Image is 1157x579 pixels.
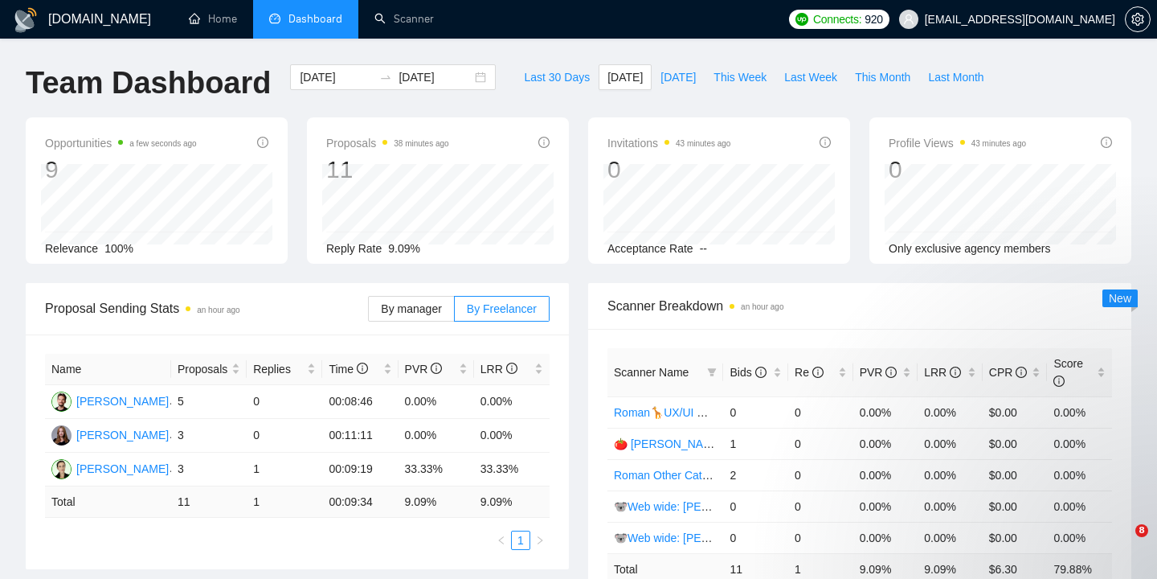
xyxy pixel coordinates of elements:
[300,68,373,86] input: Start date
[45,154,197,185] div: 9
[1053,376,1065,387] span: info-circle
[492,531,511,550] button: left
[326,154,449,185] div: 11
[607,296,1112,316] span: Scanner Breakdown
[51,459,72,479] img: VK
[741,302,783,311] time: an hour ago
[379,71,392,84] span: to
[812,367,824,378] span: info-circle
[1047,396,1112,428] td: 0.00%
[607,133,730,153] span: Invitations
[247,453,322,487] td: 1
[357,363,368,374] span: info-circle
[374,12,434,26] a: searchScanner
[394,139,448,148] time: 38 minutes ago
[788,396,853,428] td: 0
[530,531,550,550] li: Next Page
[599,64,652,90] button: [DATE]
[918,522,983,553] td: 0.00%
[511,531,530,550] li: 1
[614,366,689,379] span: Scanner Name
[45,354,171,385] th: Name
[676,139,730,148] time: 43 minutes ago
[257,137,268,148] span: info-circle
[730,366,766,379] span: Bids
[924,366,961,379] span: LRR
[705,64,775,90] button: This Week
[813,10,861,28] span: Connects:
[820,137,831,148] span: info-circle
[755,367,767,378] span: info-circle
[51,394,169,407] a: RV[PERSON_NAME]
[45,487,171,518] td: Total
[322,419,398,453] td: 00:11:11
[13,7,39,33] img: logo
[322,453,398,487] td: 00:09:19
[171,385,247,419] td: 5
[171,453,247,487] td: 3
[607,68,643,86] span: [DATE]
[918,396,983,428] td: 0.00%
[326,133,449,153] span: Proposals
[775,64,846,90] button: Last Week
[704,360,720,384] span: filter
[322,385,398,419] td: 00:08:46
[723,428,788,459] td: 1
[784,68,837,86] span: Last Week
[399,419,474,453] td: 0.00%
[247,385,322,419] td: 0
[178,360,228,378] span: Proposals
[189,12,237,26] a: homeHome
[865,10,882,28] span: 920
[381,302,441,315] span: By manager
[983,396,1048,428] td: $0.00
[492,531,511,550] li: Previous Page
[983,522,1048,553] td: $0.00
[713,68,767,86] span: This Week
[104,242,133,255] span: 100%
[524,68,590,86] span: Last 30 Days
[45,133,197,153] span: Opportunities
[197,306,239,314] time: an hour ago
[538,137,550,148] span: info-circle
[614,500,869,513] a: 🐨Web wide: [PERSON_NAME] 03/07 bid in range
[247,419,322,453] td: 0
[723,396,788,428] td: 0
[919,64,992,90] button: Last Month
[889,133,1026,153] span: Profile Views
[388,242,420,255] span: 9.09%
[788,459,853,491] td: 0
[76,392,169,410] div: [PERSON_NAME]
[853,522,918,553] td: 0.00%
[614,532,954,544] a: 🐨Web wide: [PERSON_NAME] 03/07 old але перест на веб проф
[700,242,707,255] span: --
[247,487,322,518] td: 1
[855,68,910,86] span: This Month
[399,68,472,86] input: End date
[247,354,322,385] th: Replies
[860,366,897,379] span: PVR
[171,354,247,385] th: Proposals
[288,12,342,26] span: Dashboard
[1047,522,1112,553] td: 0.00%
[399,385,474,419] td: 0.00%
[885,367,897,378] span: info-circle
[76,426,169,444] div: [PERSON_NAME]
[474,453,550,487] td: 33.33%
[379,71,392,84] span: swap-right
[76,460,169,478] div: [PERSON_NAME]
[723,491,788,522] td: 0
[480,363,517,376] span: LRR
[1102,524,1141,563] iframe: Intercom live chat
[51,462,169,474] a: VK[PERSON_NAME]
[795,13,808,26] img: upwork-logo.png
[497,536,506,545] span: left
[707,368,717,377] span: filter
[1135,524,1148,537] span: 8
[1016,367,1027,378] span: info-circle
[399,487,474,518] td: 9.09 %
[405,363,443,376] span: PVR
[51,392,72,412] img: RV
[607,242,693,255] span: Acceptance Rate
[614,437,900,450] a: 🍅 [PERSON_NAME] | UX/UI Wide: 10.07 - Bid in Range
